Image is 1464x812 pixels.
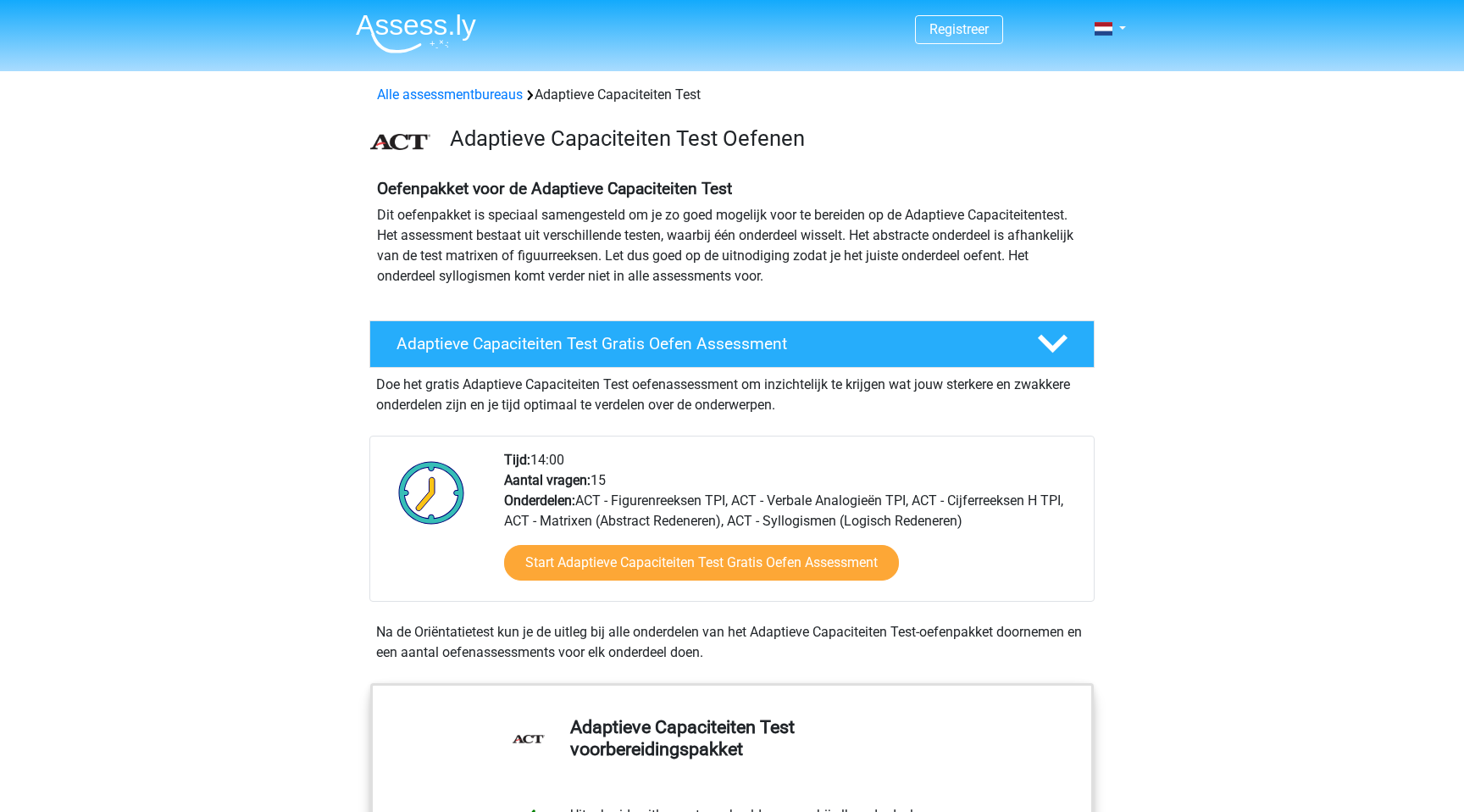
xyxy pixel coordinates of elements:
a: Alle assessmentbureaus [377,86,523,103]
b: Oefenpakket voor de Adaptieve Capaciteiten Test [377,179,732,198]
a: Registreer [929,21,989,37]
h4: Adaptieve Capaciteiten Test Gratis Oefen Assessment [396,334,1010,353]
img: Assessly [356,14,476,53]
a: Start Adaptieve Capaciteiten Test Gratis Oefen Assessment [504,545,899,581]
img: Klok [389,450,474,535]
div: Adaptieve Capaciteiten Test [370,85,1094,105]
h3: Adaptieve Capaciteiten Test Oefenen [450,125,1081,152]
a: Adaptieve Capaciteiten Test Gratis Oefen Assessment [363,320,1101,368]
div: Na de Oriëntatietest kun je de uitleg bij alle onderdelen van het Adaptieve Capaciteiten Test-oef... [369,622,1095,663]
b: Onderdelen: [504,492,575,509]
div: 14:00 15 ACT - Figurenreeksen TPI, ACT - Verbale Analogieën TPI, ACT - Cijferreeksen H TPI, ACT -... [491,450,1093,601]
b: Aantal vragen: [504,472,591,488]
b: Tijd: [504,452,530,468]
div: Doe het gratis Adaptieve Capaciteiten Test oefenassessment om inzichtelijk te krijgen wat jouw st... [369,368,1095,415]
p: Dit oefenpakket is speciaal samengesteld om je zo goed mogelijk voor te bereiden op de Adaptieve ... [377,205,1087,286]
img: ACT [370,134,430,150]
